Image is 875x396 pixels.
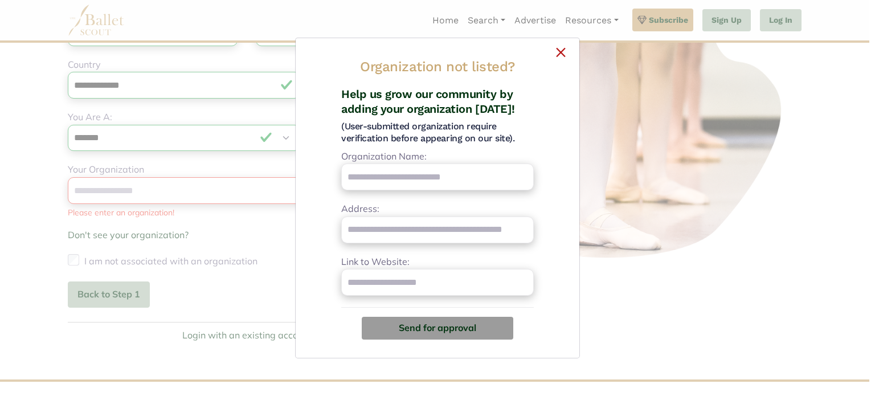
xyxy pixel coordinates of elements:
label: Link to Website: [341,255,410,270]
h3: Organization not listed? [360,56,514,77]
button: × [305,47,570,54]
h5: (User-submitted organization require verification before appearing on our site). [341,121,534,145]
h4: Help us grow our community by adding your organization [DATE]! [341,87,534,116]
label: Organization Name: [341,149,427,164]
label: Address: [341,202,379,217]
button: Send for approval [362,317,513,340]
